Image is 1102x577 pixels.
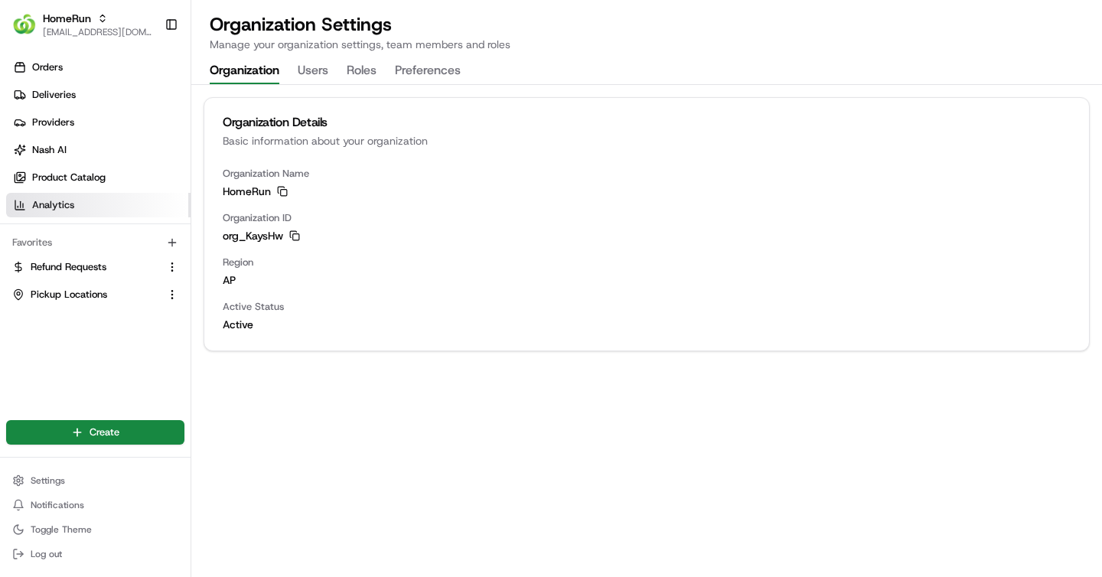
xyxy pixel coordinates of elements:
span: [DATE] [135,237,167,249]
button: Create [6,420,184,445]
img: Farooq Akhtar [15,264,40,288]
img: Farooq Akhtar [15,223,40,247]
button: Start new chat [260,151,279,169]
div: Basic information about your organization [223,133,1071,148]
span: Nash AI [32,143,67,157]
span: Active [223,317,1071,332]
h1: Organization Settings [210,12,510,37]
span: Notifications [31,499,84,511]
div: Past conversations [15,199,98,211]
span: Pickup Locations [31,288,107,302]
span: Deliveries [32,88,76,102]
img: 1736555255976-a54dd68f-1ca7-489b-9aae-adbdc363a1c4 [31,238,43,250]
a: Refund Requests [12,260,160,274]
a: Product Catalog [6,165,191,190]
span: Knowledge Base [31,342,117,357]
span: Toggle Theme [31,523,92,536]
button: [EMAIL_ADDRESS][DOMAIN_NAME] [43,26,152,38]
img: Nash [15,15,46,46]
button: Preferences [395,58,461,84]
a: Deliveries [6,83,191,107]
span: Create [90,425,119,439]
img: HomeRun [12,12,37,37]
span: org_KaysHw [223,228,283,243]
input: Clear [40,99,253,115]
span: Log out [31,548,62,560]
button: Settings [6,470,184,491]
span: Organization ID [223,211,1071,225]
a: Orders [6,55,191,80]
div: Favorites [6,230,184,255]
a: 💻API Documentation [123,336,252,363]
img: 1736555255976-a54dd68f-1ca7-489b-9aae-adbdc363a1c4 [31,279,43,292]
div: Start new chat [69,146,251,161]
span: [PERSON_NAME] [47,237,124,249]
button: Organization [210,58,279,84]
span: Region [223,256,1071,269]
span: ap [223,272,1071,288]
span: • [127,237,132,249]
a: Analytics [6,193,191,217]
span: [DATE] [135,279,167,291]
button: Refund Requests [6,255,184,279]
button: Log out [6,543,184,565]
a: Pickup Locations [12,288,160,302]
span: [PERSON_NAME] [47,279,124,291]
span: • [127,279,132,291]
button: Users [298,58,328,84]
span: Refund Requests [31,260,106,274]
span: HomeRun [223,184,271,199]
img: 1736555255976-a54dd68f-1ca7-489b-9aae-adbdc363a1c4 [15,146,43,174]
span: Pylon [152,380,185,391]
span: Product Catalog [32,171,106,184]
div: We're available if you need us! [69,161,210,174]
a: Providers [6,110,191,135]
span: Orders [32,60,63,74]
a: Powered byPylon [108,379,185,391]
button: Toggle Theme [6,519,184,540]
button: See all [237,196,279,214]
button: Roles [347,58,377,84]
span: Organization Name [223,167,1071,181]
div: 📗 [15,344,28,356]
span: API Documentation [145,342,246,357]
button: Pickup Locations [6,282,184,307]
div: Organization Details [223,116,1071,129]
button: HomeRunHomeRun[EMAIL_ADDRESS][DOMAIN_NAME] [6,6,158,43]
div: 💻 [129,344,142,356]
button: Notifications [6,494,184,516]
p: Manage your organization settings, team members and roles [210,37,510,52]
span: Providers [32,116,74,129]
p: Welcome 👋 [15,61,279,86]
span: Settings [31,474,65,487]
img: 4037041995827_4c49e92c6e3ed2e3ec13_72.png [32,146,60,174]
button: HomeRun [43,11,91,26]
span: Active Status [223,300,1071,314]
a: Nash AI [6,138,191,162]
span: Analytics [32,198,74,212]
a: 📗Knowledge Base [9,336,123,363]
